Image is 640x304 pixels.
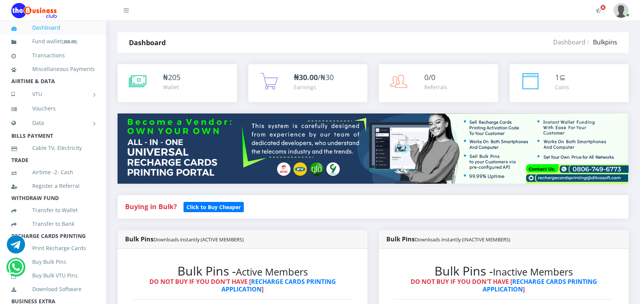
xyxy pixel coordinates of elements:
[600,5,606,10] span: Activate Your Membership
[133,264,352,278] h2: Bulk Pins -
[394,264,613,278] h2: Bulk Pins -
[424,72,435,82] span: 0/0
[11,85,95,104] a: VTU
[11,3,57,18] img: Logo
[596,8,601,14] i: Activate Your Membership
[11,19,95,36] a: Dashboard
[11,202,95,219] a: Transfer to Wallet
[11,280,95,298] a: Download Software
[118,64,237,102] a: ₦205 Wallet
[11,267,95,284] a: Buy Bulk VTU Pins
[294,72,318,82] b: ₦30.00
[11,215,95,233] a: Transfer to Bank
[62,39,77,44] small: [ ]
[11,139,95,157] a: Cable TV, Electricity
[553,38,585,46] a: Dashboard
[236,265,308,279] small: Active Members
[11,113,95,132] a: Data
[386,235,510,243] strong: Bulk Pins
[555,72,569,83] div: ⊆
[613,3,629,18] img: User
[11,33,95,50] a: Fund wallet[205.05]
[154,236,244,243] small: Downloads instantly (ACTIVE MEMBERS)
[129,38,166,47] strong: Dashboard
[168,72,180,82] span: 205
[221,277,336,293] a: RECHARGE CARDS PRINTING APPLICATION
[163,83,180,91] div: Wallet
[11,164,95,181] a: Airtime -2- Cash
[8,264,24,276] a: Chat for support
[184,202,244,211] a: Click to Buy Cheaper
[483,277,597,293] a: RECHARGE CARDS PRINTING APPLICATION
[493,265,573,279] small: Inactive Members
[11,100,95,117] a: Vouchers
[163,72,180,83] div: ₦
[585,38,617,47] li: Bulkpins
[7,241,25,254] a: Chat for support
[11,239,95,257] a: Print Recharge Cards
[11,177,95,195] a: Register a Referral
[187,203,241,211] b: Click to Buy Cheaper
[11,253,95,271] a: Buy Bulk Pins
[411,277,597,293] strong: DO NOT BUY IF YOU DON'T HAVE [ ]
[118,113,629,184] img: multitenant_rcp.png
[125,235,244,243] strong: Bulk Pins
[248,64,368,102] a: ₦30.00/₦30 Earnings
[555,72,559,82] span: 1
[63,39,76,44] b: 205.05
[424,83,447,91] div: Referrals
[555,83,569,91] div: Coins
[125,202,177,211] strong: Buying in Bulk?
[149,277,336,293] strong: DO NOT BUY IF YOU DON'T HAVE [ ]
[294,72,334,82] span: /₦30
[415,236,510,243] small: Downloads instantly (INACTIVE MEMBERS)
[11,60,95,78] a: Miscellaneous Payments
[11,47,95,64] a: Transactions
[379,64,498,102] a: 0/0 Referrals
[294,83,334,91] div: Earnings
